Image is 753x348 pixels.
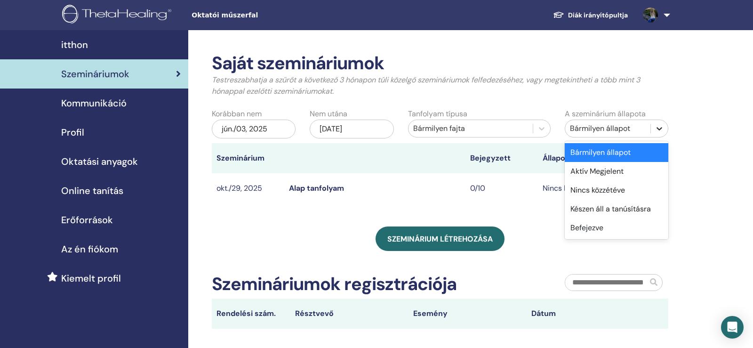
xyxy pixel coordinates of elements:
[310,108,347,120] label: Nem utána
[61,96,127,110] span: Kommunikáció
[62,5,175,26] img: logo.png
[565,108,646,120] label: A szeminárium állapota
[538,143,647,173] th: Állapot
[61,213,113,227] span: Erőforrások
[212,74,668,97] p: Testreszabhatja a szűrőt a következő 3 hónapon túli közelgő szemináriumok felfedezéséhez, vagy me...
[538,173,647,204] td: Nincs közzétéve
[61,154,138,169] span: Oktatási anyagok
[565,162,668,181] div: Aktív Megjelent
[61,38,88,52] span: itthon
[565,200,668,219] div: Készen áll a tanúsításra
[387,234,493,244] span: Szeminárium létrehozása
[61,125,84,139] span: Profil
[376,227,505,251] a: Szeminárium létrehozása
[409,299,527,329] th: Esemény
[61,67,129,81] span: Szemináriumok
[212,108,262,120] label: Korábban nem
[212,120,296,138] div: jún./03, 2025
[565,181,668,200] div: Nincs közzétéve
[465,173,538,204] td: 0/10
[61,242,118,256] span: Az én fiókom
[565,143,668,162] div: Bármilyen állapot
[408,108,467,120] label: Tanfolyam típusa
[721,316,744,339] div: Open Intercom Messenger
[61,184,123,198] span: Online tanítás
[527,299,645,329] th: Dátum
[212,53,668,74] h2: Saját szemináriumok
[565,219,668,237] div: Befejezve
[465,143,538,173] th: Bejegyzett
[61,271,121,285] span: Kiemelt profil
[413,123,528,134] div: Bármilyen fajta
[212,143,284,173] th: Szeminárium
[212,173,284,204] td: okt./29, 2025
[570,123,646,134] div: Bármilyen állapot
[310,120,393,138] div: [DATE]
[212,274,457,295] h2: Szemináriumok regisztrációja
[553,11,564,19] img: graduation-cap-white.svg
[545,7,635,24] a: Diák irányítópultja
[212,299,290,329] th: Rendelési szám.
[192,10,333,20] span: Oktatói műszerfal
[290,299,409,329] th: Résztvevő
[643,8,658,23] img: default.jpg
[289,183,344,193] a: Alap tanfolyam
